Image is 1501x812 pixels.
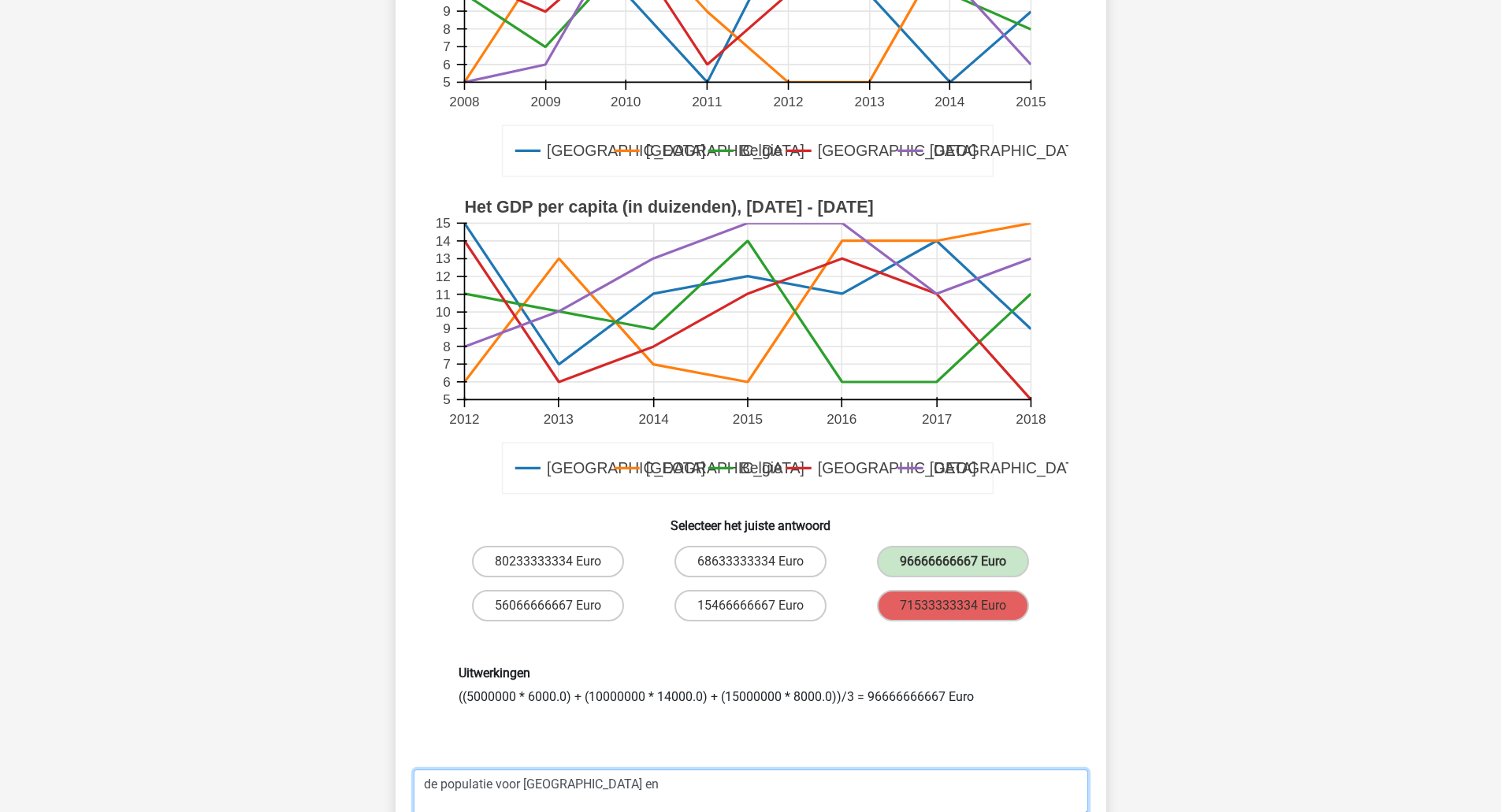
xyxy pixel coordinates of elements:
[472,590,624,621] label: 56066666667 Euro
[472,546,624,577] label: 80233333334 Euro
[464,198,873,217] text: Het GDP per capita (in duizenden), [DATE] - [DATE]
[447,666,1055,706] div: ((5000000 * 6000.0) + (10000000 * 14000.0) + (15000000 * 8000.0))/3 = 96666666667 Euro
[877,546,1029,577] label: 96666666667 Euro
[443,3,451,19] text: 9
[443,75,451,91] text: 5
[674,590,827,621] label: 15466666667 Euro
[443,374,451,390] text: 6
[435,233,451,249] text: 14
[435,269,450,284] text: 12
[443,21,451,37] text: 8
[435,304,450,320] text: 10
[443,57,451,72] text: 6
[817,460,975,478] text: [GEOGRAPHIC_DATA]
[449,411,479,427] text: 2012
[530,94,560,109] text: 2009
[922,411,952,427] text: 2017
[1016,94,1046,109] text: 2015
[645,460,804,478] text: [GEOGRAPHIC_DATA]
[543,411,573,427] text: 2013
[443,392,451,408] text: 5
[739,143,782,160] text: Belgie
[611,94,641,109] text: 2010
[739,460,782,477] text: Belgie
[827,411,856,427] text: 2016
[435,251,450,267] text: 13
[877,590,1029,621] label: 71533333334 Euro
[443,356,451,372] text: 7
[674,546,827,577] label: 68633333334 Euro
[449,94,479,109] text: 2008
[854,94,884,109] text: 2013
[547,143,705,161] text: [GEOGRAPHIC_DATA]
[934,94,965,109] text: 2014
[929,460,1087,478] text: [GEOGRAPHIC_DATA]
[421,506,1081,533] h6: Selecteer het juiste antwoord
[435,216,450,232] text: 15
[435,287,450,302] text: 11
[459,666,1043,680] h6: Uitwerkingen
[645,143,804,161] text: [GEOGRAPHIC_DATA]
[773,94,803,109] text: 2012
[1016,411,1046,427] text: 2018
[547,460,705,478] text: [GEOGRAPHIC_DATA]
[929,143,1087,161] text: [GEOGRAPHIC_DATA]
[817,143,975,161] text: [GEOGRAPHIC_DATA]
[443,321,451,336] text: 9
[732,411,762,427] text: 2015
[692,94,722,109] text: 2011
[638,411,669,427] text: 2014
[443,339,451,354] text: 8
[443,39,451,54] text: 7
